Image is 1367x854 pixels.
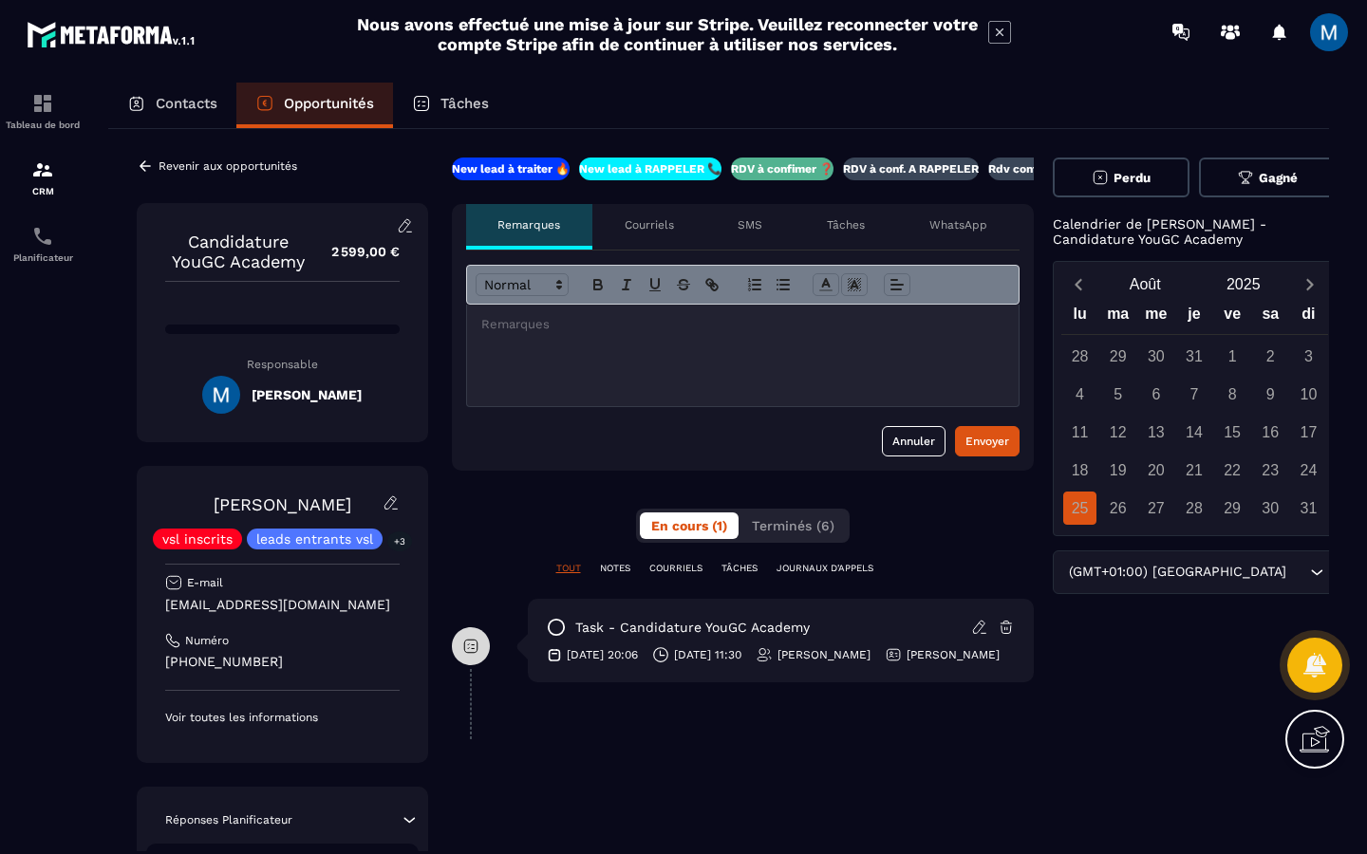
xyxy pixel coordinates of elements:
button: Open months overlay [1096,268,1195,301]
p: 2 599,00 € [312,233,400,270]
h5: [PERSON_NAME] [252,387,362,402]
div: Calendar wrapper [1061,301,1328,525]
div: 2 [1254,340,1287,373]
p: NOTES [600,562,630,575]
p: Calendrier de [PERSON_NAME] - Candidature YouGC Academy [1053,216,1337,247]
div: 8 [1216,378,1249,411]
p: Planificateur [5,252,81,263]
div: 19 [1101,454,1134,487]
p: Revenir aux opportunités [159,159,297,173]
a: formationformationTableau de bord [5,78,81,144]
button: Open years overlay [1194,268,1293,301]
div: me [1137,301,1175,334]
div: 17 [1292,416,1325,449]
p: Rdv confirmé ✅ [988,161,1079,176]
p: [PERSON_NAME] [777,647,871,662]
button: Gagné [1199,158,1337,197]
div: 5 [1101,378,1134,411]
div: lu [1061,301,1099,334]
p: JOURNAUX D'APPELS [777,562,873,575]
div: ve [1213,301,1251,334]
div: ma [1099,301,1137,334]
p: leads entrants vsl [256,532,373,546]
div: 22 [1216,454,1249,487]
p: Tableau de bord [5,120,81,130]
div: 15 [1216,416,1249,449]
span: Perdu [1114,171,1151,185]
p: [PERSON_NAME] [907,647,1000,662]
p: Courriels [625,217,674,232]
div: 27 [1139,492,1172,525]
div: 20 [1139,454,1172,487]
button: Perdu [1053,158,1190,197]
div: Envoyer [965,432,1009,451]
p: COURRIELS [649,562,702,575]
p: WhatsApp [929,217,987,232]
p: Tâches [827,217,865,232]
p: TOUT [556,562,581,575]
div: 14 [1177,416,1210,449]
button: En cours (1) [640,512,739,539]
button: Next month [1293,271,1328,297]
h2: Nous avons effectué une mise à jour sur Stripe. Veuillez reconnecter votre compte Stripe afin de ... [356,14,979,54]
p: TÂCHES [721,562,758,575]
p: CRM [5,186,81,196]
p: Numéro [185,633,229,648]
div: 1 [1216,340,1249,373]
a: formationformationCRM [5,144,81,211]
a: schedulerschedulerPlanificateur [5,211,81,277]
div: 7 [1177,378,1210,411]
div: 16 [1254,416,1287,449]
span: En cours (1) [651,518,727,533]
div: 31 [1177,340,1210,373]
p: Remarques [497,217,560,232]
div: 24 [1292,454,1325,487]
button: Previous month [1061,271,1096,297]
div: 4 [1063,378,1096,411]
p: SMS [738,217,762,232]
div: 21 [1177,454,1210,487]
button: Envoyer [955,426,1020,456]
p: [EMAIL_ADDRESS][DOMAIN_NAME] [165,596,400,614]
p: E-mail [187,575,223,590]
p: Voir toutes les informations [165,710,400,725]
input: Search for option [1291,562,1305,583]
div: 18 [1063,454,1096,487]
p: [DATE] 11:30 [674,647,741,662]
div: 30 [1139,340,1172,373]
p: +3 [387,531,412,551]
img: formation [31,92,54,115]
p: Opportunités [284,95,374,112]
button: Annuler [882,426,946,456]
img: logo [27,17,197,51]
p: vsl inscrits [162,532,233,546]
div: je [1175,301,1213,334]
p: [PHONE_NUMBER] [165,653,400,671]
p: Responsable [165,358,400,371]
img: scheduler [31,225,54,248]
button: Terminés (6) [740,512,846,539]
span: Terminés (6) [752,518,834,533]
div: sa [1251,301,1289,334]
div: 29 [1216,492,1249,525]
div: Search for option [1053,550,1337,594]
div: Calendar days [1061,340,1328,525]
div: 28 [1177,492,1210,525]
a: Opportunités [236,83,393,128]
div: 29 [1101,340,1134,373]
p: [DATE] 20:06 [567,647,638,662]
a: [PERSON_NAME] [214,494,351,514]
img: formation [31,158,54,181]
p: task - Candidature YouGC Academy [575,619,810,637]
div: 23 [1254,454,1287,487]
p: RDV à conf. A RAPPELER [843,161,979,176]
div: di [1289,301,1327,334]
div: 13 [1139,416,1172,449]
p: RDV à confimer ❓ [731,161,833,176]
p: Contacts [156,95,217,112]
p: Tâches [440,95,489,112]
a: Contacts [108,83,236,128]
div: 28 [1063,340,1096,373]
div: 3 [1292,340,1325,373]
div: 31 [1292,492,1325,525]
